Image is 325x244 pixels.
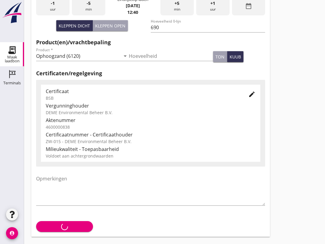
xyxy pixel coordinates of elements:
[46,102,255,109] div: Vergunninghouder
[46,88,239,95] div: Certificaat
[215,54,224,60] div: ton
[56,20,93,31] button: Kleppen dicht
[248,91,255,98] i: edit
[36,174,265,205] textarea: Opmerkingen
[36,38,265,46] h2: Product(en)/vrachtbepaling
[245,2,252,10] i: date_range
[46,131,255,138] div: Certificaatnummer - Certificaathouder
[59,23,90,29] div: Kleppen dicht
[36,69,265,77] h2: Certificaten/regelgeving
[93,20,128,31] button: Kleppen open
[46,109,255,116] div: DEME Environmental Beheer B.V.
[46,124,255,130] div: 4600000838
[122,52,129,60] i: arrow_drop_down
[1,2,23,24] img: logo-small.a267ee39.svg
[46,153,255,159] div: Voldoet aan achtergrondwaarden
[3,81,21,85] div: Terminals
[230,54,241,60] div: kuub
[46,95,239,101] div: BSB
[46,145,255,153] div: Milieukwaliteit - Toepasbaarheid
[6,227,18,239] i: account_circle
[227,51,243,62] button: kuub
[46,117,255,124] div: Aktenummer
[46,138,255,145] div: ZW-015 - DEME Environmental Beheer B.V.
[127,9,138,15] strong: 12:40
[129,51,213,61] input: Hoeveelheid
[95,23,125,29] div: Kleppen open
[151,23,265,32] input: Hoeveelheid 0-lijn
[126,3,140,8] strong: [DATE]
[36,51,120,61] input: Product *
[213,51,227,62] button: ton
